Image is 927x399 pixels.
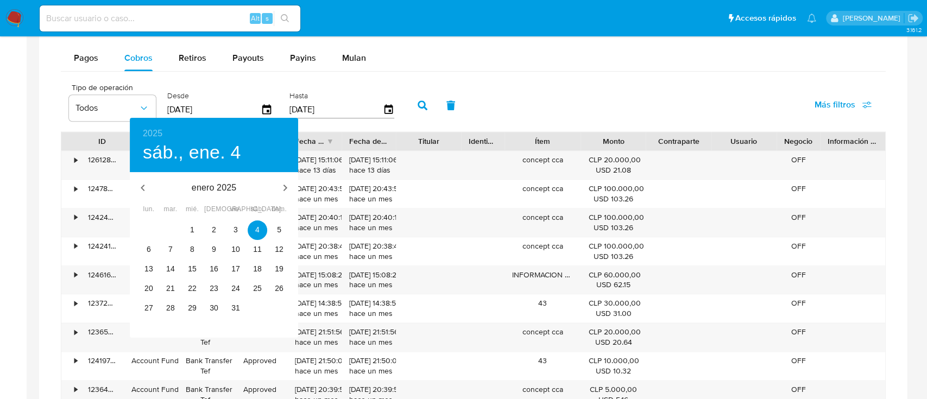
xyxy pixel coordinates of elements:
button: 20 [139,279,159,299]
p: 12 [275,244,283,255]
p: 13 [144,263,153,274]
button: 15 [182,259,202,279]
p: 17 [231,263,240,274]
button: 19 [269,259,289,279]
p: 6 [147,244,151,255]
button: 14 [161,259,180,279]
p: 19 [275,263,283,274]
button: sáb., ene. 4 [143,141,241,164]
p: 5 [277,224,281,235]
button: 8 [182,240,202,259]
p: 24 [231,283,240,294]
button: 10 [226,240,245,259]
button: 31 [226,299,245,318]
p: 14 [166,263,175,274]
p: 3 [234,224,238,235]
p: 1 [190,224,194,235]
p: 15 [188,263,197,274]
span: [DEMOGRAPHIC_DATA]. [204,204,224,215]
span: mié. [182,204,202,215]
p: 18 [253,263,262,274]
button: 27 [139,299,159,318]
button: 2 [204,220,224,240]
p: 31 [231,302,240,313]
p: 26 [275,283,283,294]
p: 11 [253,244,262,255]
p: 23 [210,283,218,294]
p: 8 [190,244,194,255]
p: 25 [253,283,262,294]
p: 30 [210,302,218,313]
span: lun. [139,204,159,215]
button: 2025 [143,126,162,141]
p: 9 [212,244,216,255]
span: sáb. [248,204,267,215]
button: 17 [226,259,245,279]
button: 22 [182,279,202,299]
p: 27 [144,302,153,313]
p: 21 [166,283,175,294]
button: 6 [139,240,159,259]
button: 4 [248,220,267,240]
button: 3 [226,220,245,240]
button: 12 [269,240,289,259]
p: 22 [188,283,197,294]
button: 30 [204,299,224,318]
span: dom. [269,204,289,215]
button: 16 [204,259,224,279]
button: 18 [248,259,267,279]
p: 28 [166,302,175,313]
button: 25 [248,279,267,299]
button: 24 [226,279,245,299]
button: 1 [182,220,202,240]
button: 5 [269,220,289,240]
p: 16 [210,263,218,274]
p: 10 [231,244,240,255]
button: 26 [269,279,289,299]
button: 11 [248,240,267,259]
button: 28 [161,299,180,318]
button: 29 [182,299,202,318]
span: mar. [161,204,180,215]
p: 29 [188,302,197,313]
button: 9 [204,240,224,259]
p: 7 [168,244,173,255]
p: enero 2025 [156,181,272,194]
button: 13 [139,259,159,279]
button: 23 [204,279,224,299]
p: 4 [255,224,260,235]
span: vie. [226,204,245,215]
p: 2 [212,224,216,235]
button: 7 [161,240,180,259]
p: 20 [144,283,153,294]
button: 21 [161,279,180,299]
